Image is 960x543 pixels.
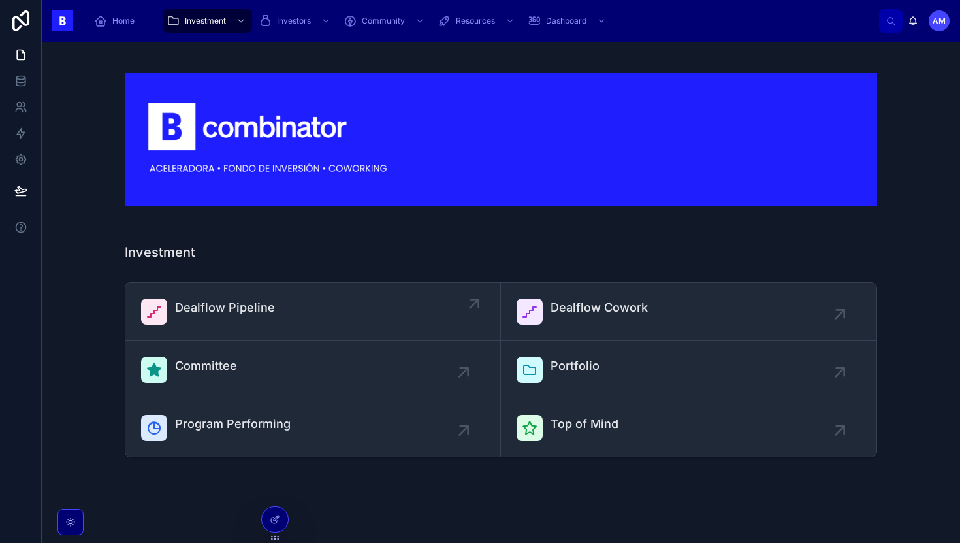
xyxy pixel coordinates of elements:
span: Program Performing [175,415,291,433]
a: Portfolio [501,341,876,399]
span: Committee [175,357,237,375]
span: Resources [456,16,495,26]
h1: Investment [125,243,195,261]
span: Dealflow Pipeline [175,299,275,317]
a: Top of Mind [501,399,876,457]
span: Home [112,16,135,26]
img: 18590-Captura-de-Pantalla-2024-03-07-a-las-17.49.44.png [125,73,877,206]
span: AM [933,16,946,26]
span: Dashboard [546,16,586,26]
span: Top of Mind [551,415,618,433]
img: App logo [52,10,73,31]
span: Dealflow Cowork [551,299,648,317]
span: Investors [277,16,311,26]
span: Community [362,16,405,26]
span: Portfolio [551,357,600,375]
span: Investment [185,16,226,26]
a: Program Performing [125,399,501,457]
a: Dashboard [524,9,613,33]
a: Investment [163,9,252,33]
div: scrollable content [84,7,879,35]
a: Resources [434,9,521,33]
a: Committee [125,341,501,399]
a: Community [340,9,431,33]
a: Dealflow Cowork [501,283,876,341]
a: Dealflow Pipeline [125,283,501,341]
a: Investors [255,9,337,33]
a: Home [90,9,144,33]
